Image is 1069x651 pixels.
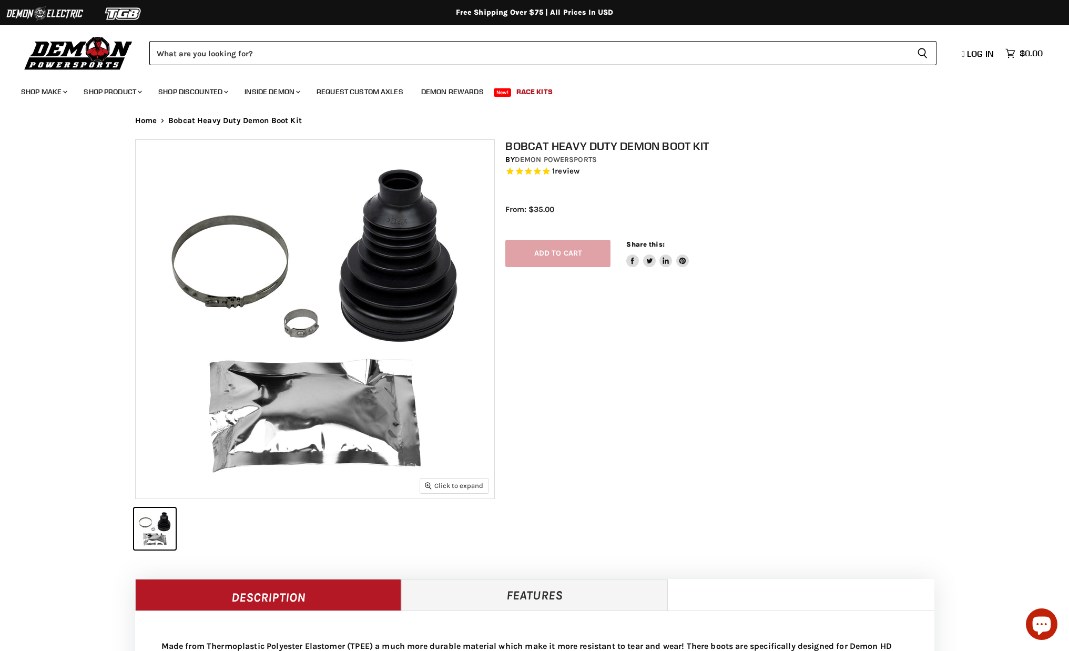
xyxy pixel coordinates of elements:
a: Inside Demon [237,81,307,103]
a: Home [135,116,157,125]
a: Shop Product [76,81,148,103]
a: Features [401,579,668,611]
a: Log in [957,49,1000,58]
a: Demon Rewards [413,81,492,103]
a: Request Custom Axles [309,81,411,103]
aside: Share this: [626,240,689,268]
a: Shop Make [13,81,74,103]
a: Demon Powersports [515,155,597,164]
span: Log in [967,48,994,59]
div: by [505,154,945,166]
span: review [555,166,579,176]
span: From: $35.00 [505,205,554,214]
div: Free Shipping Over $75 | All Prices In USD [114,8,955,17]
nav: Breadcrumbs [114,116,955,125]
img: Demon Powersports [21,34,136,72]
span: Rated 5.0 out of 5 stars 1 reviews [505,166,945,177]
a: $0.00 [1000,46,1048,61]
a: Shop Discounted [150,81,235,103]
span: Bobcat Heavy Duty Demon Boot Kit [168,116,302,125]
img: TGB Logo 2 [84,4,163,24]
a: Description [135,579,402,611]
h1: Bobcat Heavy Duty Demon Boot Kit [505,139,945,152]
button: Search [909,41,936,65]
img: IMAGE [136,140,494,499]
button: IMAGE thumbnail [134,508,176,550]
inbox-online-store-chat: Shopify online store chat [1023,608,1061,643]
span: Share this: [626,240,664,248]
img: Demon Electric Logo 2 [5,4,84,24]
form: Product [149,41,936,65]
button: Click to expand [420,479,488,493]
ul: Main menu [13,77,1040,103]
span: New! [494,88,512,97]
input: Search [149,41,909,65]
span: 1 reviews [552,166,579,176]
span: $0.00 [1020,48,1043,58]
a: Race Kits [508,81,561,103]
span: Click to expand [425,482,483,490]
